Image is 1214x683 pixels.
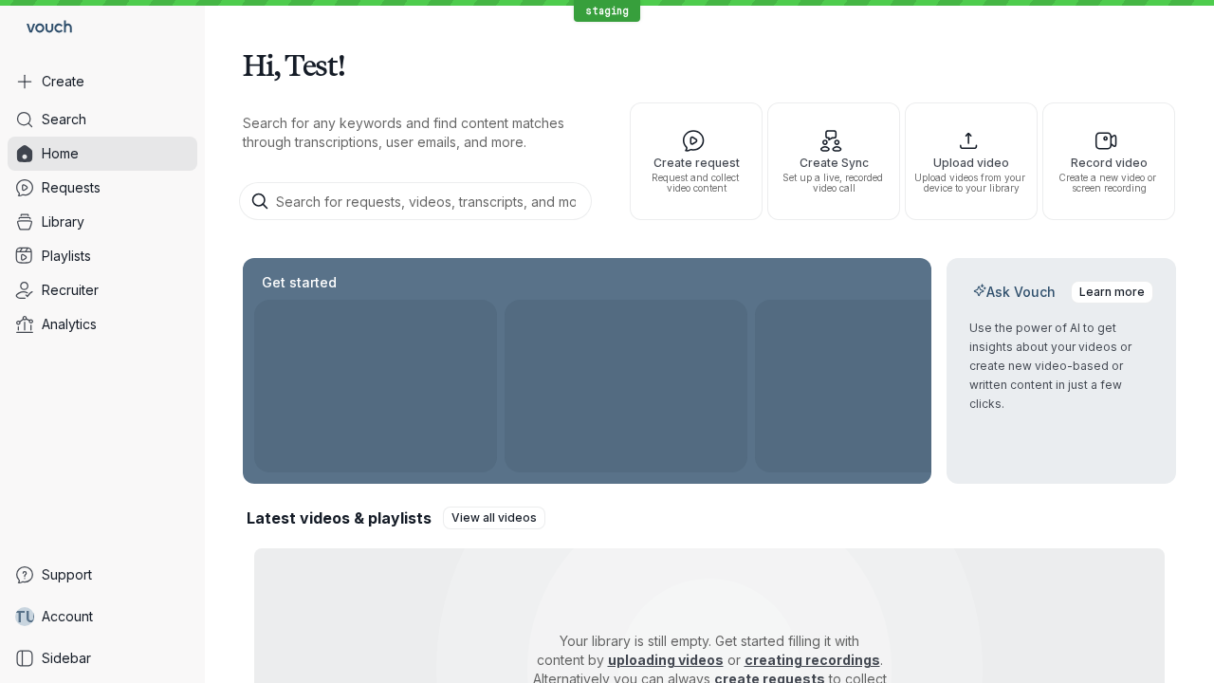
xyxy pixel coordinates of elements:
[630,102,763,220] button: Create requestRequest and collect video content
[969,319,1153,414] p: Use the power of AI to get insights about your videos or create new video-based or written conten...
[776,157,892,169] span: Create Sync
[8,65,197,99] button: Create
[8,641,197,675] a: Sidebar
[443,507,545,529] a: View all videos
[42,281,99,300] span: Recruiter
[767,102,900,220] button: Create SyncSet up a live, recorded video call
[243,38,1176,91] h1: Hi, Test!
[905,102,1038,220] button: Upload videoUpload videos from your device to your library
[8,8,80,49] a: Go to homepage
[14,607,26,626] span: T
[776,173,892,194] span: Set up a live, recorded video call
[42,315,97,334] span: Analytics
[26,607,36,626] span: U
[8,171,197,205] a: Requests
[247,508,432,528] h2: Latest videos & playlists
[258,273,340,292] h2: Get started
[913,173,1029,194] span: Upload videos from your device to your library
[8,205,197,239] a: Library
[42,212,84,231] span: Library
[243,114,596,152] p: Search for any keywords and find content matches through transcriptions, user emails, and more.
[8,600,197,634] a: TUAccount
[638,157,754,169] span: Create request
[42,649,91,668] span: Sidebar
[8,307,197,341] a: Analytics
[745,652,880,668] a: creating recordings
[42,110,86,129] span: Search
[8,102,197,137] a: Search
[1051,173,1167,194] span: Create a new video or screen recording
[8,137,197,171] a: Home
[42,72,84,91] span: Create
[42,247,91,266] span: Playlists
[8,273,197,307] a: Recruiter
[42,607,93,626] span: Account
[8,558,197,592] a: Support
[8,239,197,273] a: Playlists
[42,178,101,197] span: Requests
[42,144,79,163] span: Home
[239,182,592,220] input: Search for requests, videos, transcripts, and more...
[451,508,537,527] span: View all videos
[1079,283,1145,302] span: Learn more
[608,652,724,668] a: uploading videos
[1042,102,1175,220] button: Record videoCreate a new video or screen recording
[638,173,754,194] span: Request and collect video content
[913,157,1029,169] span: Upload video
[1071,281,1153,304] a: Learn more
[969,283,1059,302] h2: Ask Vouch
[1051,157,1167,169] span: Record video
[42,565,92,584] span: Support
